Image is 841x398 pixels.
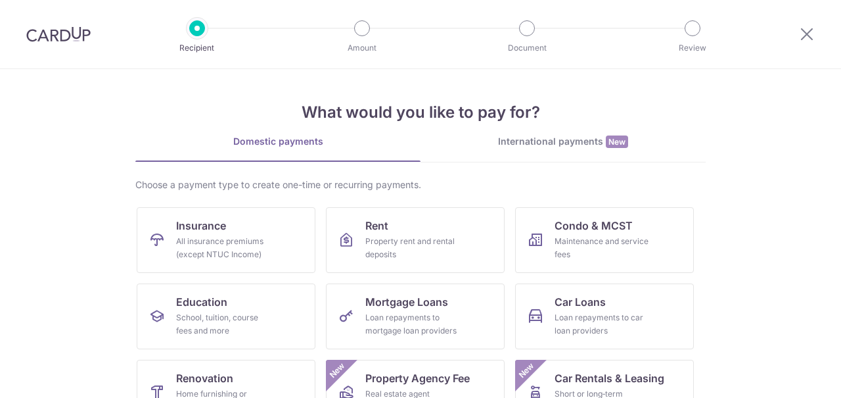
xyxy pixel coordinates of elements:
[137,284,315,349] a: EducationSchool, tuition, course fees and more
[176,294,227,310] span: Education
[313,41,411,55] p: Amount
[555,370,664,386] span: Car Rentals & Leasing
[478,41,576,55] p: Document
[327,360,348,382] span: New
[365,294,448,310] span: Mortgage Loans
[326,284,505,349] a: Mortgage LoansLoan repayments to mortgage loan providers
[176,235,271,261] div: All insurance premiums (except NTUC Income)
[176,218,226,234] span: Insurance
[365,370,470,386] span: Property Agency Fee
[26,26,91,42] img: CardUp
[555,235,649,261] div: Maintenance and service fees
[135,178,706,191] div: Choose a payment type to create one-time or recurring payments.
[135,101,706,124] h4: What would you like to pay for?
[176,311,271,337] div: School, tuition, course fees and more
[515,207,694,273] a: Condo & MCSTMaintenance and service fees
[555,294,606,310] span: Car Loans
[555,218,633,234] span: Condo & MCST
[148,41,246,55] p: Recipient
[326,207,505,273] a: RentProperty rent and rental deposits
[555,311,649,337] div: Loan repayments to car loan providers
[606,136,628,148] span: New
[420,135,706,149] div: International payments
[137,207,315,273] a: InsuranceAll insurance premiums (except NTUC Income)
[135,135,420,148] div: Domestic payments
[644,41,741,55] p: Review
[516,360,537,382] span: New
[365,235,460,261] div: Property rent and rental deposits
[515,284,694,349] a: Car LoansLoan repayments to car loan providers
[176,370,233,386] span: Renovation
[365,218,388,234] span: Rent
[365,311,460,337] div: Loan repayments to mortgage loan providers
